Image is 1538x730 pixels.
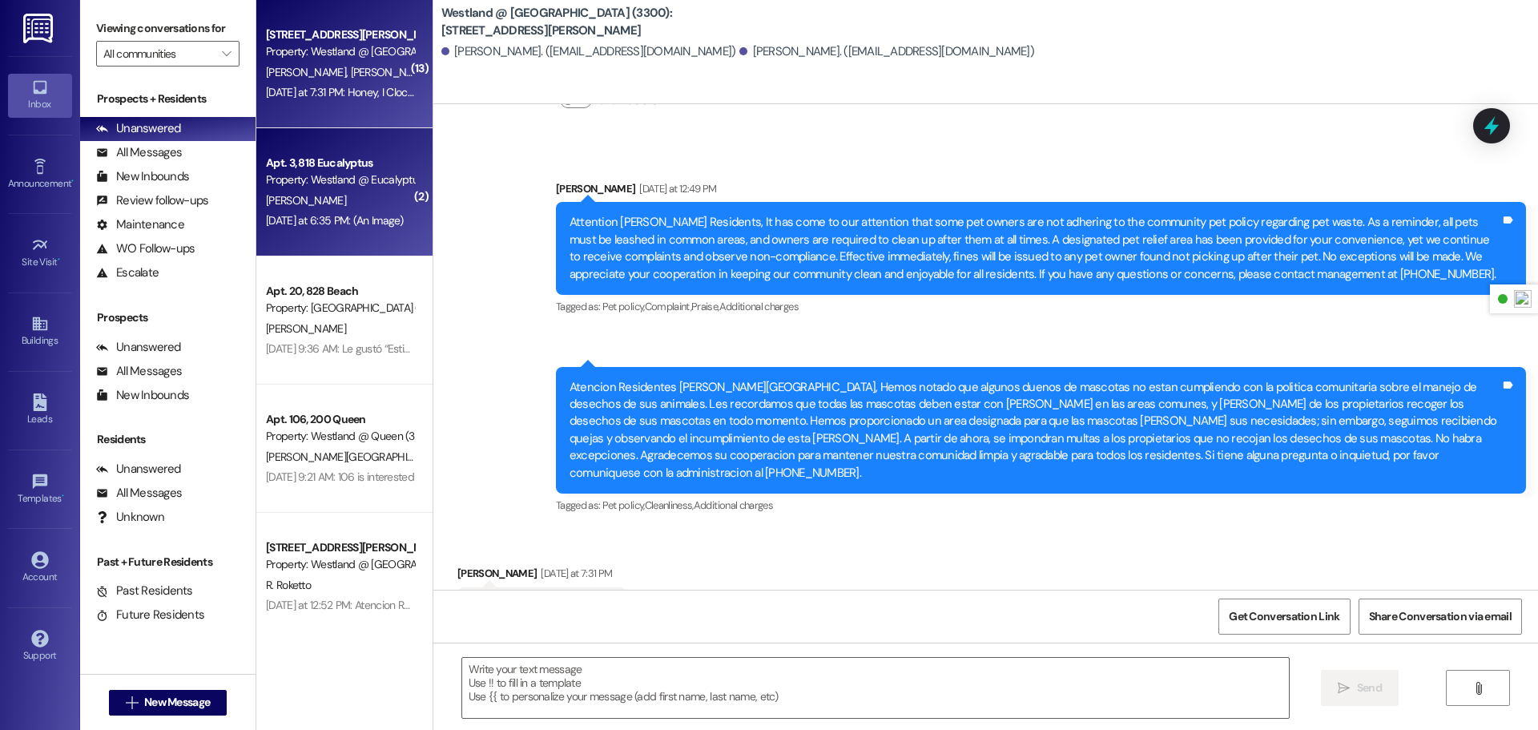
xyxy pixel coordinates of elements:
div: Unanswered [96,461,181,478]
span: Pet policy , [602,300,645,313]
div: [PERSON_NAME] [556,180,1526,203]
div: Maintenance [96,216,184,233]
div: Property: Westland @ Eucalyptus (3273) [266,171,414,188]
div: Property: Westland @ Queen (3266) [266,428,414,445]
div: Escalate [96,264,159,281]
div: [PERSON_NAME]. ([EMAIL_ADDRESS][DOMAIN_NAME]) [739,43,1034,60]
span: [PERSON_NAME][GEOGRAPHIC_DATA] [266,450,448,464]
span: • [62,490,64,502]
span: Complaint , [645,300,692,313]
div: [PERSON_NAME]. ([EMAIL_ADDRESS][DOMAIN_NAME]) [441,43,736,60]
span: Praise , [691,300,719,313]
div: Unanswered [96,339,181,356]
div: Atencion Residentes [PERSON_NAME][GEOGRAPHIC_DATA], Hemos notado que algunos duenos de mascotas n... [570,379,1500,482]
div: New Inbounds [96,168,189,185]
i:  [1338,682,1350,695]
i:  [222,47,231,60]
div: Tagged as: [556,494,1526,517]
i:  [126,696,138,709]
span: Share Conversation via email [1369,608,1512,625]
span: R. Roketto [266,578,311,592]
img: ResiDesk Logo [23,14,56,43]
div: All Messages [96,144,182,161]
div: Past + Future Residents [80,554,256,571]
div: Future Residents [96,607,204,623]
div: Apt. 20, 828 Beach [266,283,414,300]
span: Additional charges [719,300,799,313]
div: [DATE] 9:36 AM: Le gustó “Estimados Residentes, Se nos ha informado que algu…” [266,341,642,356]
div: Past Residents [96,583,193,599]
div: Prospects + Residents [80,91,256,107]
label: Viewing conversations for [96,16,240,41]
span: • [58,254,60,265]
i:  [1472,682,1484,695]
div: Residents [80,431,256,448]
button: Get Conversation Link [1218,599,1350,635]
span: • [71,175,74,187]
input: All communities [103,41,214,67]
div: All Messages [96,485,182,502]
div: [STREET_ADDRESS][PERSON_NAME] [266,26,414,43]
span: Cleanliness , [645,498,694,512]
div: Review follow-ups [96,192,208,209]
a: Site Visit • [8,232,72,275]
span: Additional charges [694,498,773,512]
a: Inbox [8,74,72,117]
div: Prospects [80,309,256,326]
span: [PERSON_NAME] [266,321,346,336]
button: Share Conversation via email [1359,599,1522,635]
div: All Messages [96,363,182,380]
a: Account [8,546,72,590]
div: Unknown [96,509,164,526]
a: Support [8,625,72,668]
div: Property: [GEOGRAPHIC_DATA] ([STREET_ADDRESS]) (3280) [266,300,414,317]
button: Send [1321,670,1399,706]
div: Property: Westland @ [GEOGRAPHIC_DATA] (3300) [266,556,414,573]
b: Westland @ [GEOGRAPHIC_DATA] (3300): [STREET_ADDRESS][PERSON_NAME] [441,5,762,39]
div: Attention [PERSON_NAME] Residents, It has come to our attention that some pet owners are not adhe... [570,214,1500,283]
div: [STREET_ADDRESS][PERSON_NAME] [266,539,414,556]
div: Apt. 106, 200 Queen [266,411,414,428]
div: [DATE] at 12:49 PM [635,180,716,197]
span: [PERSON_NAME] [266,65,351,79]
a: Templates • [8,468,72,511]
div: [DATE] at 7:31 PM: Honey, I Clocked in at 702 [266,85,468,99]
div: Unanswered [96,120,181,137]
span: New Message [144,694,210,711]
div: [DATE] at 7:31 PM [537,565,612,582]
a: Leads [8,389,72,432]
button: New Message [109,690,227,716]
span: [PERSON_NAME] [350,65,430,79]
div: [DATE] 9:21 AM: 106 is interested [266,470,414,484]
span: Pet policy , [602,498,645,512]
span: Get Conversation Link [1229,608,1339,625]
span: [PERSON_NAME] [266,193,346,208]
div: Apt. 3, 818 Eucalyptus [266,155,414,171]
div: WO Follow-ups [96,240,195,257]
div: Tagged as: [556,295,1526,318]
div: New Inbounds [96,387,189,404]
div: [PERSON_NAME] [457,565,627,587]
div: [DATE] at 6:35 PM: (An Image) [266,213,404,228]
div: Property: Westland @ [GEOGRAPHIC_DATA] (3300) [266,43,414,60]
span: Send [1357,680,1382,696]
a: Buildings [8,310,72,353]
